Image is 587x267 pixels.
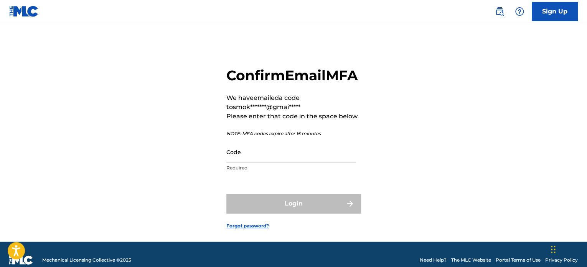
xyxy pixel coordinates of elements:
[496,257,541,264] a: Portal Terms of Use
[492,4,507,19] a: Public Search
[515,7,524,16] img: help
[9,255,33,265] img: logo
[545,257,578,264] a: Privacy Policy
[549,230,587,267] iframe: Chat Widget
[226,222,269,229] a: Forgot password?
[42,257,131,264] span: Mechanical Licensing Collective © 2025
[9,6,39,17] img: MLC Logo
[420,257,447,264] a: Need Help?
[226,130,361,137] p: NOTE: MFA codes expire after 15 minutes
[551,238,556,261] div: Drag
[532,2,578,21] a: Sign Up
[451,257,491,264] a: The MLC Website
[226,67,361,84] h2: Confirm Email MFA
[495,7,504,16] img: search
[226,164,356,171] p: Required
[512,4,527,19] div: Help
[226,112,361,121] p: Please enter that code in the space below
